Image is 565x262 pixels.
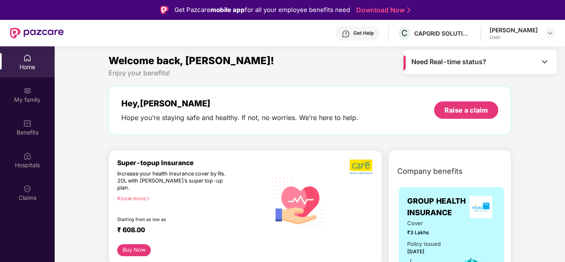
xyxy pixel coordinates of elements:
[109,69,511,77] div: Enjoy your benefits!
[121,99,358,108] div: Hey, [PERSON_NAME]
[146,196,150,201] span: right
[407,219,446,228] span: Cover
[109,55,274,67] span: Welcome back, [PERSON_NAME]!
[23,152,31,160] img: svg+xml;base64,PHN2ZyBpZD0iSG9zcGl0YWxzIiB4bWxucz0iaHR0cDovL3d3dy53My5vcmcvMjAwMC9zdmciIHdpZHRoPS...
[407,228,446,236] span: ₹3 Lakhs
[397,166,463,177] span: Company benefits
[117,171,231,192] div: Increase your health insurance cover by Rs. 20L with [PERSON_NAME]’s super top-up plan.
[10,28,64,38] img: New Pazcare Logo
[541,58,549,66] img: Toggle Icon
[401,28,408,38] span: C
[117,195,262,201] div: Know more
[121,113,358,122] div: Hope you’re staying safe and healthy. If not, no worries. We’re here to help.
[407,195,466,219] span: GROUP HEALTH INSURANCE
[353,30,374,36] div: Get Help
[117,226,258,236] div: ₹ 608.00
[407,240,441,248] div: Policy issued
[414,29,472,37] div: CAPGRID SOLUTIONS PRIVATE LIMITED
[23,185,31,193] img: svg+xml;base64,PHN2ZyBpZD0iQ2xhaW0iIHhtbG5zPSJodHRwOi8vd3d3LnczLm9yZy8yMDAwL3N2ZyIgd2lkdGg9IjIwIi...
[23,87,31,95] img: svg+xml;base64,PHN2ZyB3aWR0aD0iMjAiIGhlaWdodD0iMjAiIHZpZXdCb3g9IjAgMCAyMCAyMCIgZmlsbD0ibm9uZSIgeG...
[490,34,538,41] div: User
[267,169,331,234] img: svg+xml;base64,PHN2ZyB4bWxucz0iaHR0cDovL3d3dy53My5vcmcvMjAwMC9zdmciIHhtbG5zOnhsaW5rPSJodHRwOi8vd3...
[356,6,408,14] a: Download Now
[160,6,169,14] img: Logo
[490,26,538,34] div: [PERSON_NAME]
[411,58,486,66] span: Need Real-time status?
[350,159,373,175] img: b5dec4f62d2307b9de63beb79f102df3.png
[117,159,267,167] div: Super-topup Insurance
[210,6,245,14] strong: mobile app
[407,248,425,255] span: [DATE]
[547,30,553,36] img: svg+xml;base64,PHN2ZyBpZD0iRHJvcGRvd24tMzJ4MzIiIHhtbG5zPSJodHRwOi8vd3d3LnczLm9yZy8yMDAwL3N2ZyIgd2...
[174,5,350,15] div: Get Pazcare for all your employee benefits need
[470,196,492,218] img: insurerLogo
[342,30,350,38] img: svg+xml;base64,PHN2ZyBpZD0iSGVscC0zMngzMiIgeG1sbnM9Imh0dHA6Ly93d3cudzMub3JnLzIwMDAvc3ZnIiB3aWR0aD...
[117,217,232,223] div: Starting from as low as
[407,6,410,14] img: Stroke
[117,244,151,256] button: Buy Now
[23,54,31,62] img: svg+xml;base64,PHN2ZyBpZD0iSG9tZSIgeG1sbnM9Imh0dHA6Ly93d3cudzMub3JnLzIwMDAvc3ZnIiB3aWR0aD0iMjAiIG...
[23,119,31,127] img: svg+xml;base64,PHN2ZyBpZD0iQmVuZWZpdHMiIHhtbG5zPSJodHRwOi8vd3d3LnczLm9yZy8yMDAwL3N2ZyIgd2lkdGg9Ij...
[444,106,488,115] div: Raise a claim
